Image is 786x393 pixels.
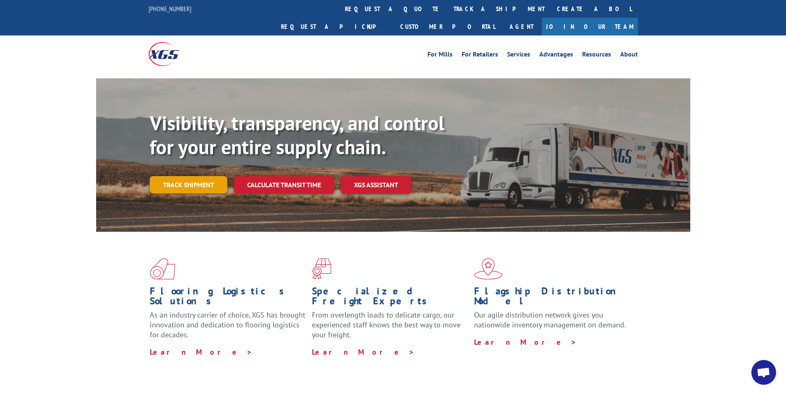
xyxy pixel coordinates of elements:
b: Visibility, transparency, and control for your entire supply chain. [150,110,444,160]
a: About [620,51,638,60]
a: Calculate transit time [234,176,334,194]
a: For Mills [427,51,453,60]
p: From overlength loads to delicate cargo, our experienced staff knows the best way to move your fr... [312,310,468,347]
span: As an industry carrier of choice, XGS has brought innovation and dedication to flooring logistics... [150,310,305,339]
span: Our agile distribution network gives you nationwide inventory management on demand. [474,310,626,329]
a: Services [507,51,530,60]
a: Join Our Team [542,18,638,35]
a: Track shipment [150,176,227,193]
a: Resources [582,51,611,60]
a: XGS ASSISTANT [341,176,411,194]
a: Learn More > [150,347,253,357]
h1: Flagship Distribution Model [474,286,630,310]
a: Customer Portal [394,18,501,35]
a: Request a pickup [275,18,394,35]
a: Learn More > [312,347,415,357]
a: Advantages [539,51,573,60]
a: Learn More > [474,337,577,347]
a: For Retailers [462,51,498,60]
div: Open chat [751,360,776,385]
img: xgs-icon-flagship-distribution-model-red [474,258,503,280]
h1: Flooring Logistics Solutions [150,286,306,310]
img: xgs-icon-total-supply-chain-intelligence-red [150,258,175,280]
a: Agent [501,18,542,35]
img: xgs-icon-focused-on-flooring-red [312,258,331,280]
a: [PHONE_NUMBER] [149,5,191,13]
h1: Specialized Freight Experts [312,286,468,310]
